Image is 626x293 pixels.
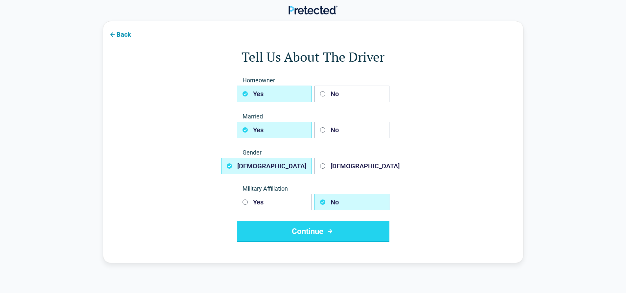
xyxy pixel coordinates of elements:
[221,158,312,174] button: [DEMOGRAPHIC_DATA]
[237,86,312,102] button: Yes
[314,158,405,174] button: [DEMOGRAPHIC_DATA]
[237,76,389,84] span: Homeowner
[237,221,389,242] button: Continue
[237,122,312,138] button: Yes
[103,27,136,41] button: Back
[129,48,497,66] h1: Tell Us About The Driver
[314,194,389,210] button: No
[314,122,389,138] button: No
[314,86,389,102] button: No
[237,113,389,120] span: Married
[237,149,389,157] span: Gender
[237,185,389,193] span: Military Affiliation
[237,194,312,210] button: Yes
